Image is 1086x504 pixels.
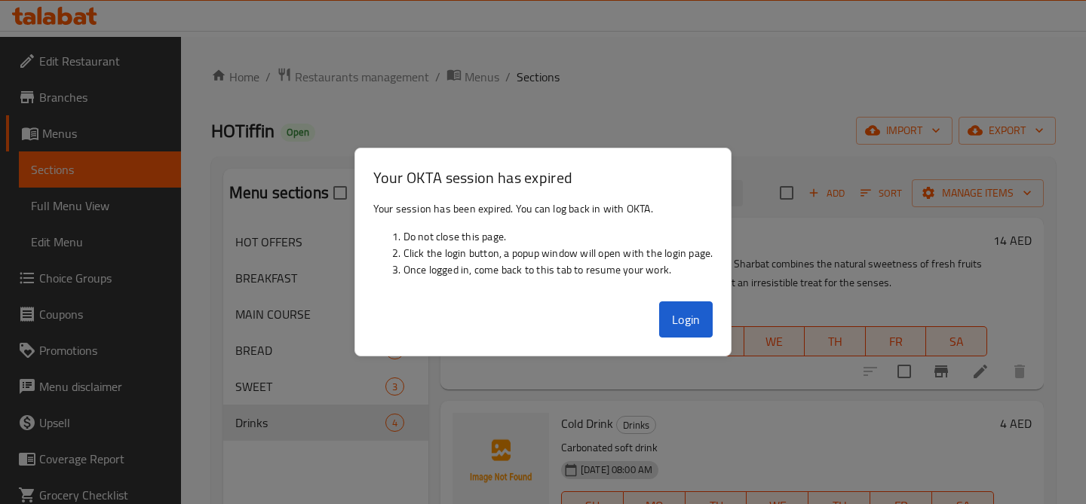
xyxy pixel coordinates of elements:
li: Do not close this page. [403,228,713,245]
li: Click the login button, a popup window will open with the login page. [403,245,713,261]
button: Login [659,301,713,338]
li: Once logged in, come back to this tab to resume your work. [403,261,713,278]
h3: Your OKTA session has expired [373,166,713,188]
div: Your session has been expired. You can log back in with OKTA. [355,194,732,295]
